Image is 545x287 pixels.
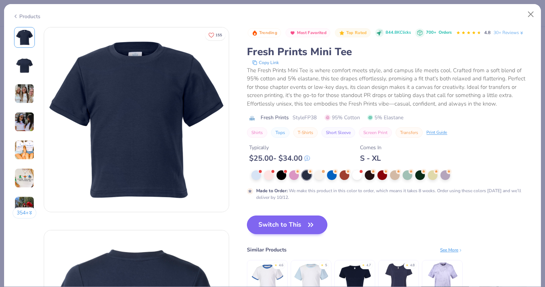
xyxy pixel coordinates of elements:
div: Print Guide [426,130,447,136]
div: 5 [325,263,327,268]
img: User generated content [14,112,34,132]
span: 844.8K Clicks [386,30,411,36]
div: $ 25.00 - $ 34.00 [249,154,310,163]
div: ★ [274,263,277,266]
div: See More [440,247,463,253]
span: Fresh Prints [261,114,289,121]
button: Badge Button [285,28,330,38]
div: ★ [321,263,324,266]
div: Fresh Prints Mini Tee [247,45,532,59]
button: Screen Print [359,127,392,138]
img: Back [16,57,33,74]
span: Trending [259,31,277,35]
div: 4.8 [410,263,414,268]
span: Style FP38 [293,114,317,121]
div: 4.6 [279,263,283,268]
button: Shirts [247,127,267,138]
strong: Made to Order : [256,188,288,194]
button: copy to clipboard [250,59,281,66]
div: Products [13,13,40,20]
img: User generated content [14,196,34,216]
button: Tops [271,127,290,138]
span: 5% Elastane [367,114,403,121]
img: Front [44,27,229,212]
img: Front [16,29,33,46]
button: Short Sleeve [321,127,355,138]
div: 4.7 [366,263,371,268]
button: Badge Button [335,28,370,38]
img: User generated content [14,168,34,188]
a: 30+ Reviews [493,29,524,36]
img: brand logo [247,115,257,121]
button: Close [524,7,538,21]
img: Most Favorited sort [290,30,295,36]
div: ★ [362,263,365,266]
button: T-Shirts [293,127,318,138]
span: Top Rated [346,31,367,35]
div: 4.8 Stars [456,27,481,39]
div: Comes In [360,144,381,151]
span: 4.8 [484,30,491,36]
span: 95% Cotton [325,114,360,121]
div: The Fresh Prints Mini Tee is where comfort meets style, and campus life meets cool. Crafted from ... [247,66,532,108]
div: ★ [406,263,409,266]
img: Top Rated sort [339,30,345,36]
span: Orders [439,30,452,35]
img: User generated content [14,84,34,104]
div: Similar Products [247,246,287,254]
img: User generated content [14,140,34,160]
button: Like [205,30,225,40]
div: We make this product in this color to order, which means it takes 8 weeks. Order using these colo... [256,187,532,201]
img: Trending sort [252,30,258,36]
button: 354+ [13,207,37,218]
span: 155 [215,33,222,37]
div: Typically [249,144,310,151]
button: Switch to This [247,216,327,234]
button: Transfers [396,127,423,138]
div: 700+ [426,30,452,36]
button: Badge Button [248,28,281,38]
div: S - XL [360,154,381,163]
span: Most Favorited [297,31,327,35]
